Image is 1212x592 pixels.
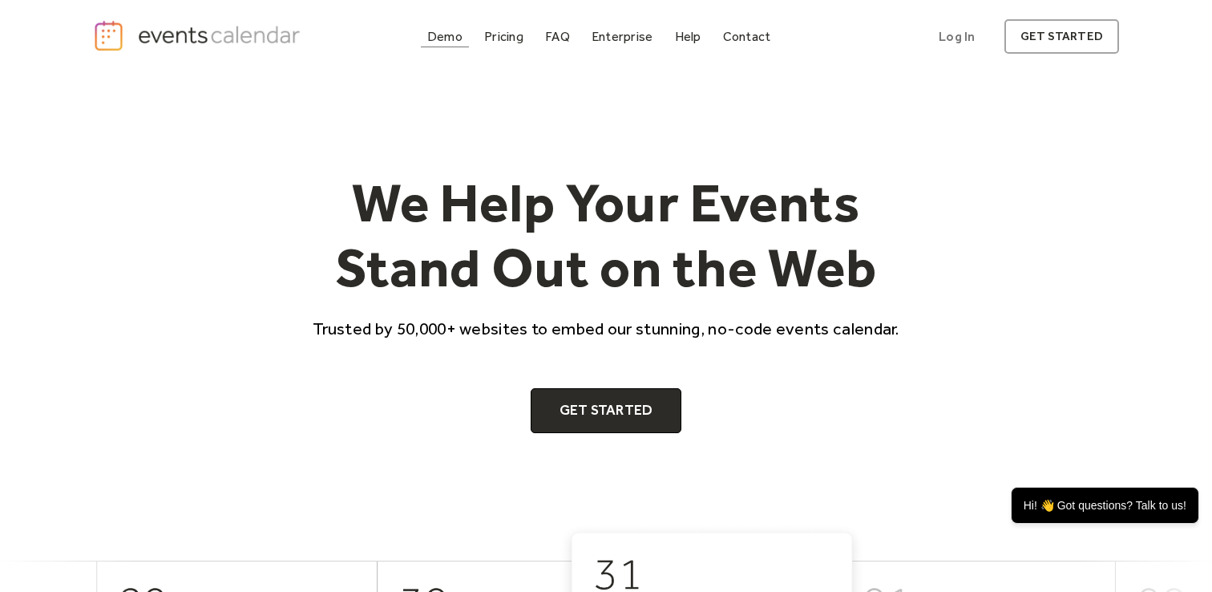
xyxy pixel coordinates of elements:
[1004,19,1119,54] a: get started
[717,26,778,47] a: Contact
[484,32,523,41] div: Pricing
[723,32,771,41] div: Contact
[421,26,469,47] a: Demo
[923,19,991,54] a: Log In
[93,19,305,52] a: home
[585,26,659,47] a: Enterprise
[298,317,914,340] p: Trusted by 50,000+ websites to embed our stunning, no-code events calendar.
[669,26,708,47] a: Help
[592,32,652,41] div: Enterprise
[539,26,576,47] a: FAQ
[298,170,914,301] h1: We Help Your Events Stand Out on the Web
[531,388,682,433] a: Get Started
[478,26,530,47] a: Pricing
[675,32,701,41] div: Help
[545,32,570,41] div: FAQ
[427,32,463,41] div: Demo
